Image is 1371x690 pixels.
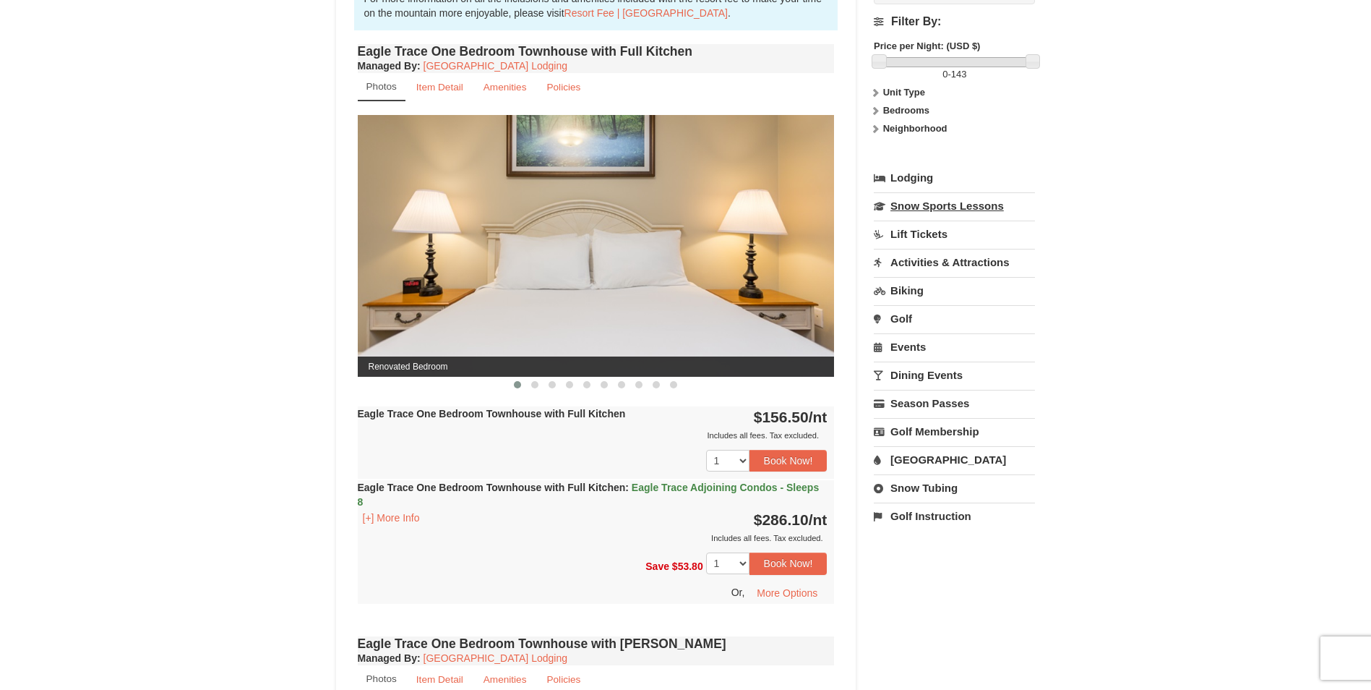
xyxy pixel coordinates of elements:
a: Golf Membership [874,418,1035,445]
a: Snow Tubing [874,474,1035,501]
strong: Unit Type [883,87,925,98]
a: Golf [874,305,1035,332]
span: $286.10 [754,511,809,528]
span: 143 [951,69,967,80]
small: Policies [546,674,580,685]
strong: Bedrooms [883,105,929,116]
small: Photos [366,81,397,92]
a: Lift Tickets [874,221,1035,247]
small: Amenities [483,674,527,685]
a: Resort Fee | [GEOGRAPHIC_DATA] [564,7,728,19]
span: Or, [731,586,745,597]
h4: Eagle Trace One Bedroom Townhouse with Full Kitchen [358,44,835,59]
h4: Eagle Trace One Bedroom Townhouse with [PERSON_NAME] [358,636,835,651]
a: Lodging [874,165,1035,191]
button: [+] More Info [358,510,425,526]
div: Includes all fees. Tax excluded. [358,531,828,545]
a: [GEOGRAPHIC_DATA] Lodging [424,652,567,664]
span: /nt [809,511,828,528]
a: [GEOGRAPHIC_DATA] Lodging [424,60,567,72]
a: Activities & Attractions [874,249,1035,276]
span: /nt [809,409,828,425]
strong: Neighborhood [883,123,947,134]
span: Save [645,561,669,572]
a: Photos [358,73,405,101]
span: Managed By [358,60,417,72]
a: Season Passes [874,390,1035,417]
a: Amenities [474,73,536,101]
small: Amenities [483,82,527,93]
strong: Eagle Trace One Bedroom Townhouse with Full Kitchen [358,482,820,508]
label: - [874,67,1035,82]
button: More Options [747,582,827,604]
span: 0 [942,69,947,80]
h4: Filter By: [874,15,1035,28]
strong: $156.50 [754,409,828,425]
small: Item Detail [416,82,463,93]
a: [GEOGRAPHIC_DATA] [874,446,1035,473]
span: $53.80 [672,561,703,572]
a: Events [874,333,1035,360]
strong: Price per Night: (USD $) [874,41,980,51]
a: Biking [874,277,1035,304]
small: Photos [366,673,397,684]
img: Renovated Bedroom [358,115,835,376]
small: Policies [546,82,580,93]
small: Item Detail [416,674,463,685]
button: Book Now! [749,450,828,472]
a: Dining Events [874,362,1035,388]
span: Renovated Bedroom [358,357,835,377]
a: Snow Sports Lessons [874,192,1035,219]
button: Book Now! [749,553,828,574]
a: Policies [537,73,590,101]
span: : [625,482,629,493]
a: Item Detail [407,73,473,101]
strong: : [358,60,421,72]
strong: Eagle Trace One Bedroom Townhouse with Full Kitchen [358,408,626,419]
strong: : [358,652,421,664]
span: Managed By [358,652,417,664]
a: Golf Instruction [874,503,1035,529]
div: Includes all fees. Tax excluded. [358,428,828,443]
